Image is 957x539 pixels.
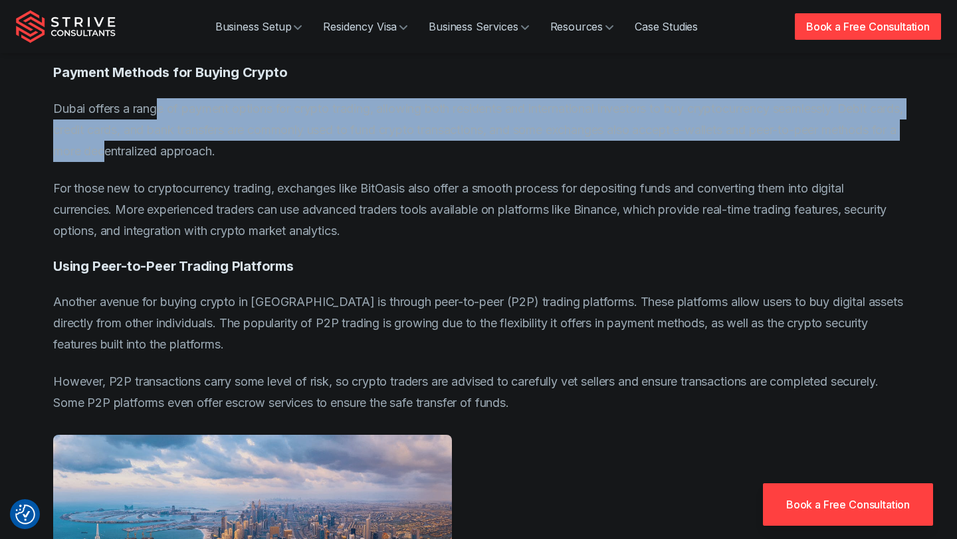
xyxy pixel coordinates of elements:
[312,13,418,40] a: Residency Visa
[15,504,35,524] button: Consent Preferences
[624,13,708,40] a: Case Studies
[53,64,904,82] h4: Payment Methods for Buying Crypto
[763,483,933,526] a: Book a Free Consultation
[205,13,313,40] a: Business Setup
[53,371,904,414] p: However, P2P transactions carry some level of risk, so crypto traders are advised to carefully ve...
[53,258,904,276] h4: Using Peer-to-Peer Trading Platforms
[53,98,904,162] p: Dubai offers a range of payment options for crypto trading, allowing both residents and internati...
[16,10,116,43] img: Strive Consultants
[53,178,904,242] p: For those new to cryptocurrency trading, exchanges like BitOasis also offer a smooth process for ...
[53,291,904,355] p: Another avenue for buying crypto in [GEOGRAPHIC_DATA] is through peer-to-peer (P2P) trading platf...
[795,13,941,40] a: Book a Free Consultation
[540,13,625,40] a: Resources
[15,504,35,524] img: Revisit consent button
[418,13,539,40] a: Business Services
